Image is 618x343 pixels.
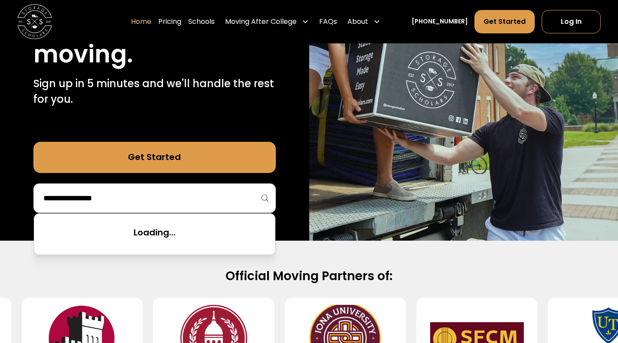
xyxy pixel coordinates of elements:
[347,16,368,27] div: About
[225,16,297,27] div: Moving After College
[188,10,215,34] a: Schools
[542,10,601,33] a: Log In
[158,10,181,34] a: Pricing
[33,76,276,107] p: Sign up in 5 minutes and we'll handle the rest for you.
[17,4,52,39] img: Storage Scholars main logo
[131,10,151,34] a: Home
[344,10,384,34] div: About
[32,268,586,284] h2: Official Moving Partners of:
[222,10,312,34] div: Moving After College
[474,10,535,33] a: Get Started
[33,142,276,173] a: Get Started
[17,4,52,39] a: home
[319,10,337,34] a: FAQs
[412,17,468,26] a: [PHONE_NUMBER]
